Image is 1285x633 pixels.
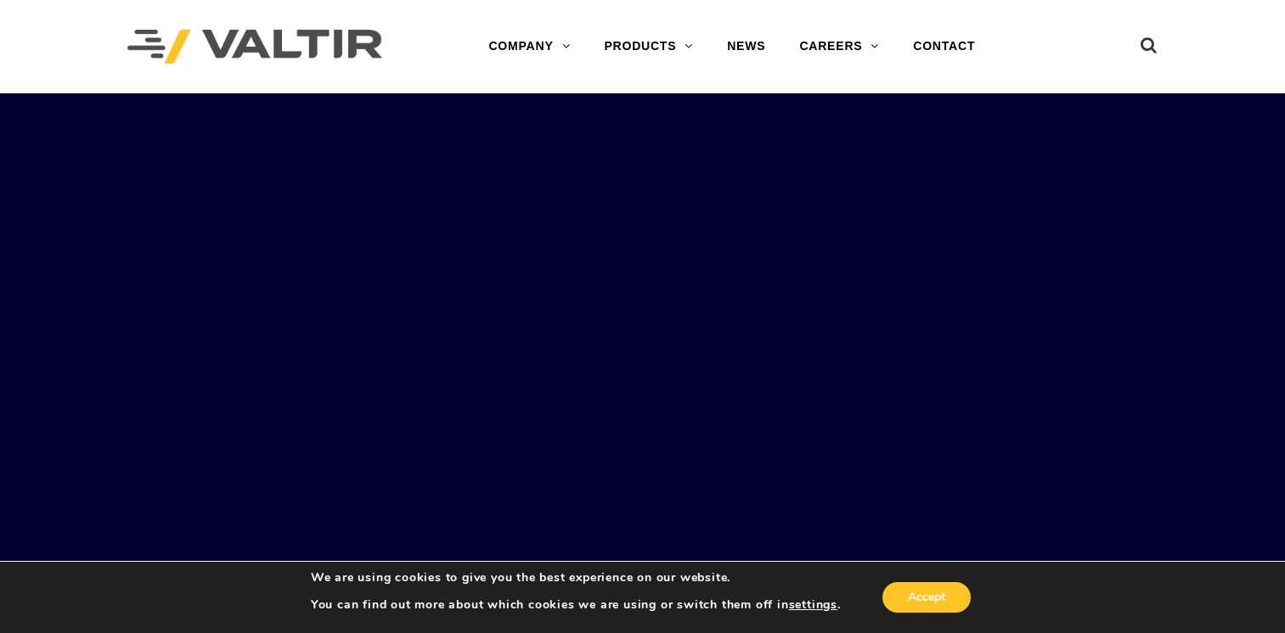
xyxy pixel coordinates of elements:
a: CONTACT [896,30,992,64]
a: PRODUCTS [587,30,710,64]
p: We are using cookies to give you the best experience on our website. [311,570,841,585]
button: Accept [882,582,971,613]
p: You can find out more about which cookies we are using or switch them off in . [311,597,841,613]
button: settings [789,597,837,613]
a: NEWS [710,30,782,64]
img: Valtir [127,30,382,64]
a: CAREERS [782,30,896,64]
a: COMPANY [471,30,587,64]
